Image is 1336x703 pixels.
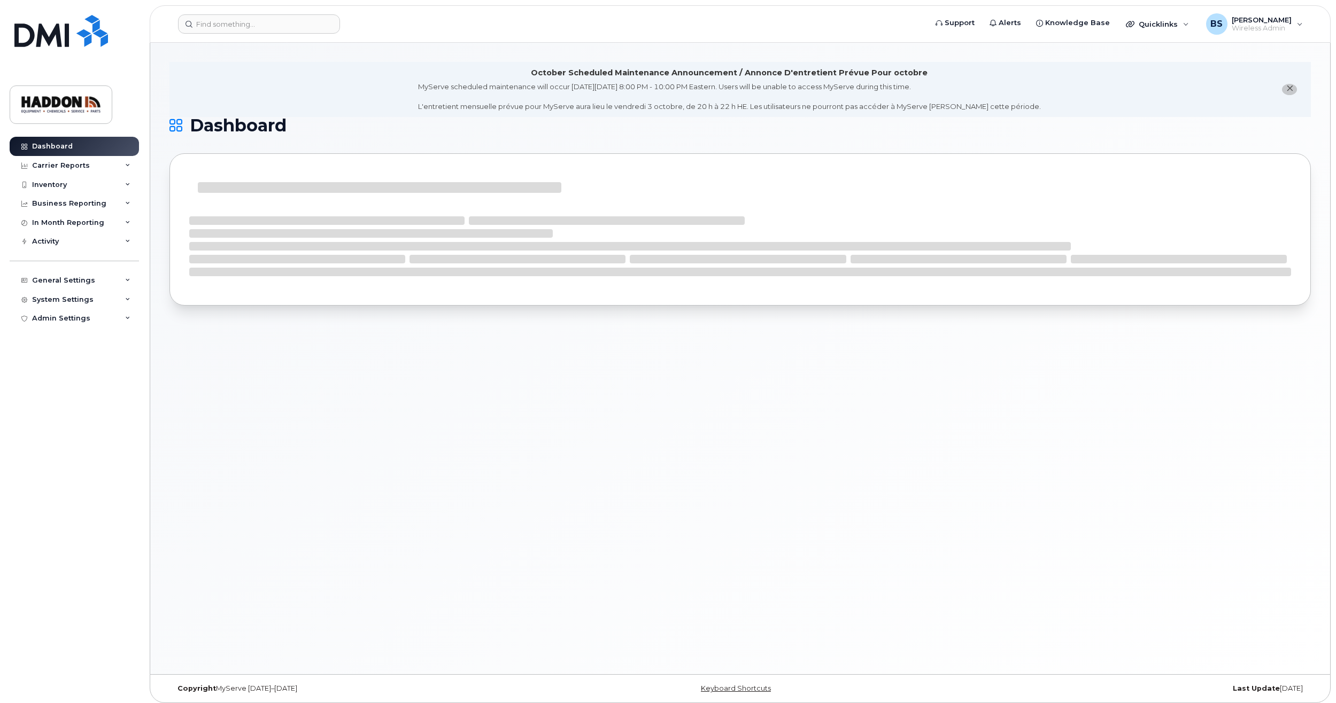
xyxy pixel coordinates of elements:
div: October Scheduled Maintenance Announcement / Annonce D'entretient Prévue Pour octobre [531,67,928,79]
div: [DATE] [930,684,1311,693]
strong: Last Update [1233,684,1280,692]
span: Dashboard [190,118,287,134]
strong: Copyright [177,684,216,692]
a: Keyboard Shortcuts [701,684,771,692]
button: close notification [1282,84,1297,95]
div: MyServe scheduled maintenance will occur [DATE][DATE] 8:00 PM - 10:00 PM Eastern. Users will be u... [418,82,1041,112]
div: MyServe [DATE]–[DATE] [169,684,550,693]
